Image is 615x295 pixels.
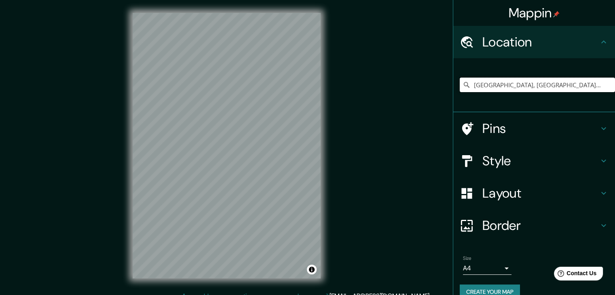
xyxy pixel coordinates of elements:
input: Pick your city or area [460,78,615,92]
label: Size [463,255,471,262]
div: Pins [453,112,615,145]
div: Border [453,209,615,242]
button: Toggle attribution [307,265,317,274]
div: A4 [463,262,511,275]
canvas: Map [133,13,321,278]
div: Layout [453,177,615,209]
h4: Location [482,34,599,50]
img: pin-icon.png [553,11,560,17]
h4: Style [482,153,599,169]
h4: Mappin [509,5,560,21]
iframe: Help widget launcher [543,263,606,286]
div: Style [453,145,615,177]
div: Location [453,26,615,58]
h4: Pins [482,120,599,137]
h4: Border [482,217,599,234]
h4: Layout [482,185,599,201]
